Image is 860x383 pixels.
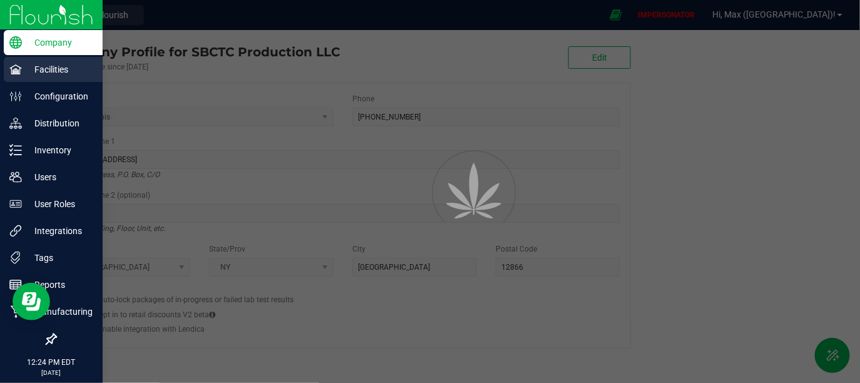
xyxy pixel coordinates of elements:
[22,89,97,104] p: Configuration
[9,305,22,318] inline-svg: Manufacturing
[6,368,97,377] p: [DATE]
[22,170,97,185] p: Users
[9,144,22,156] inline-svg: Inventory
[9,63,22,76] inline-svg: Facilities
[9,252,22,264] inline-svg: Tags
[22,143,97,158] p: Inventory
[22,116,97,131] p: Distribution
[9,198,22,210] inline-svg: User Roles
[22,223,97,238] p: Integrations
[22,62,97,77] p: Facilities
[9,171,22,183] inline-svg: Users
[22,250,97,265] p: Tags
[9,36,22,49] inline-svg: Company
[9,117,22,130] inline-svg: Distribution
[6,357,97,368] p: 12:24 PM EDT
[9,225,22,237] inline-svg: Integrations
[9,90,22,103] inline-svg: Configuration
[22,197,97,212] p: User Roles
[22,277,97,292] p: Reports
[22,304,97,319] p: Manufacturing
[9,278,22,291] inline-svg: Reports
[22,35,97,50] p: Company
[13,283,50,320] iframe: Resource center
